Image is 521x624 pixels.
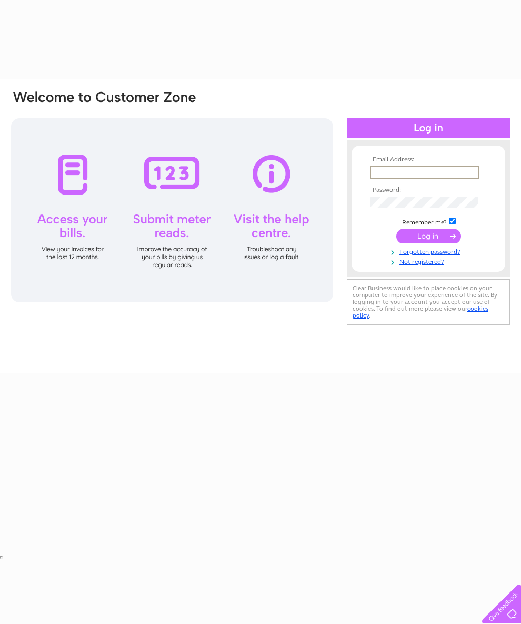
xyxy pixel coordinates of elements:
td: Remember me? [367,216,489,227]
div: Clear Business would like to place cookies on your computer to improve your experience of the sit... [347,279,510,325]
th: Email Address: [367,156,489,163]
a: Forgotten password? [370,246,489,256]
th: Password: [367,187,489,194]
a: cookies policy [353,305,488,319]
a: Not registered? [370,256,489,266]
input: Submit [396,229,461,243]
